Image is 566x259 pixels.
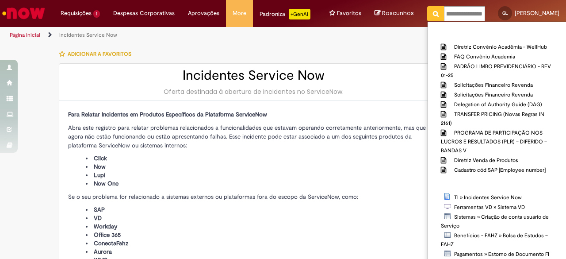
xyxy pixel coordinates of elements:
span: Benefícios - FAHZ » Bolsa de Estudos – FAHZ [441,232,548,248]
span: Despesas Corporativas [113,9,175,18]
span: Now [94,163,106,170]
b: Reportar problema [429,24,481,32]
span: Now One [94,180,119,187]
span: Requisições [61,9,92,18]
b: Artigos [429,33,448,41]
span: Pagamentos » Estorno de Documento FI [454,251,549,258]
span: SAP [94,206,105,213]
span: VD [94,214,102,222]
span: Para Relatar Incidentes em Produtos Específicos da Plataforma ServiceNow [68,111,267,118]
div: Oferta destinada à abertura de incidentes no ServiceNow. [68,87,440,96]
span: Solicitações Financeiro Revenda [454,91,533,98]
a: Rascunhos [375,9,414,18]
span: Solicitações Financeiro Revenda [454,81,533,89]
div: Padroniza [260,9,310,19]
span: 1 [93,10,100,18]
a: Página inicial [10,31,40,39]
span: ConectaFahz [94,240,128,247]
span: Diretriz Venda de Produtos [454,157,518,164]
span: Aurora [94,248,112,255]
span: Office 365 [94,231,121,239]
span: PROGRAMA DE PARTICIPAÇÃO NOS LUCROS E RESULTADOS (PLR) – DIFERIDO – BANDAS V [441,129,547,154]
span: Rascunhos [382,9,414,17]
span: Cadastro cód SAP [Employee number] [454,166,546,174]
span: Ferramentas VD » Sistema VD [454,204,525,211]
span: Se o seu problema for relacionado a sistemas externos ou plataformas fora do escopo da ServiceNow... [68,193,358,201]
img: ServiceNow [1,4,46,22]
span: Lupi [94,171,105,179]
span: Adicionar a Favoritos [68,50,131,58]
span: FAQ Convênio Academia [454,53,515,60]
span: PADRÃO LIMBO PREVIDENCIÁRIO - REV 01-25 [441,63,551,79]
p: +GenAi [289,9,310,19]
span: Favoritos [337,9,361,18]
span: Sistemas » Criação de conta usuário de Serviço [441,213,549,229]
span: [PERSON_NAME] [515,9,559,17]
span: Abra este registro para relatar problemas relacionados a funcionalidades que estavam operando cor... [68,124,426,149]
h2: Incidentes Service Now [68,68,440,83]
a: Incidentes Service Now [59,31,117,39]
span: More [233,9,246,18]
ul: Trilhas de página [7,27,371,43]
span: TRANSFER PRICING (Novas Regras IN 2161) [441,111,544,127]
span: Diretriz Convênio Acadêmia - WellHub [454,43,547,50]
span: Click [94,155,107,162]
button: Pesquisar [427,6,444,21]
span: Workday [94,223,117,230]
button: Adicionar a Favoritos [59,45,136,63]
span: TI » Incidentes Service Now [454,194,522,201]
b: Catálogo [429,184,453,192]
span: GL [502,10,508,16]
span: Aprovações [188,9,219,18]
span: Delegation of Authority Guide (DAG) [454,101,542,108]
